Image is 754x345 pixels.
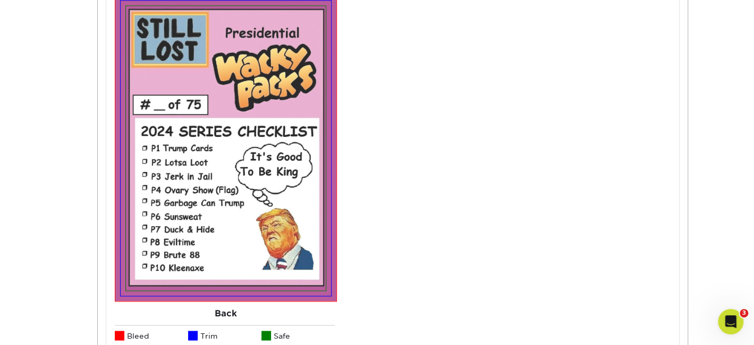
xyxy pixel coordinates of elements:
iframe: Intercom live chat [718,309,743,334]
span: 3 [740,309,748,317]
div: Back [115,301,337,325]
